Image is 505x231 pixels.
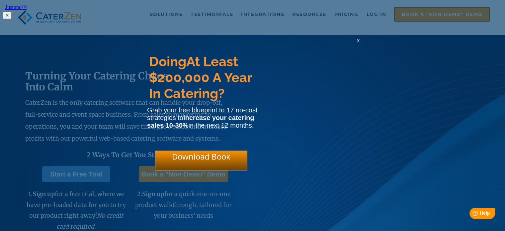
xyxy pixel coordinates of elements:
[357,37,360,44] span: x
[149,54,252,101] span: At Least $200,000 A Year In Catering?
[3,12,12,19] button: ✕
[446,205,498,224] iframe: Help widget launcher
[353,37,364,51] div: x
[147,106,257,129] span: Grab your free blueprint to 17 no-cost strategies to in the next 12 months.
[149,54,186,69] span: Doing
[147,114,254,129] strong: increase your catering sales 10-30%
[155,151,247,171] div: Download Book
[172,151,230,162] span: Download Book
